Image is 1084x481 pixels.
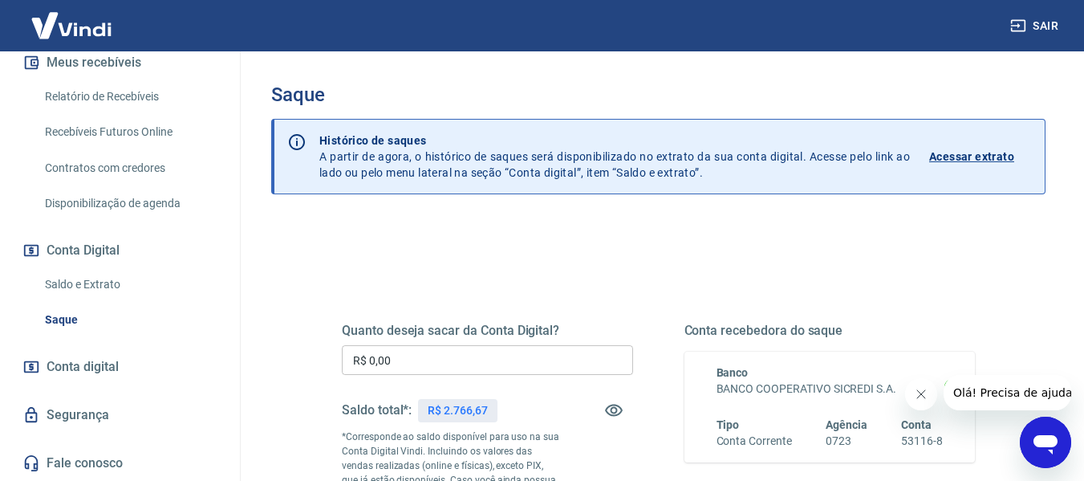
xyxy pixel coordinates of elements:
[319,132,910,149] p: Histórico de saques
[905,378,937,410] iframe: Fechar mensagem
[717,366,749,379] span: Banco
[342,323,633,339] h5: Quanto deseja sacar da Conta Digital?
[39,187,221,220] a: Disponibilização de agenda
[826,418,867,431] span: Agência
[428,402,487,419] p: R$ 2.766,67
[342,402,412,418] h5: Saldo total*:
[19,45,221,80] button: Meus recebíveis
[684,323,976,339] h5: Conta recebedora do saque
[319,132,910,181] p: A partir de agora, o histórico de saques será disponibilizado no extrato da sua conta digital. Ac...
[19,397,221,433] a: Segurança
[39,116,221,149] a: Recebíveis Futuros Online
[39,80,221,113] a: Relatório de Recebíveis
[19,1,124,50] img: Vindi
[717,418,740,431] span: Tipo
[19,233,221,268] button: Conta Digital
[1007,11,1065,41] button: Sair
[929,149,1014,165] p: Acessar extrato
[901,433,943,450] h6: 53116-8
[39,152,221,185] a: Contratos com credores
[271,84,1045,106] h3: Saque
[10,11,135,24] span: Olá! Precisa de ajuda?
[929,132,1032,181] a: Acessar extrato
[47,356,119,378] span: Conta digital
[717,381,944,397] h6: BANCO COOPERATIVO SICREDI S.A.
[39,304,221,336] a: Saque
[826,433,867,450] h6: 0723
[39,268,221,301] a: Saldo e Extrato
[901,418,932,431] span: Conta
[19,446,221,481] a: Fale conosco
[1020,417,1071,468] iframe: Botão para abrir a janela de mensagens
[717,433,792,450] h6: Conta Corrente
[19,349,221,385] a: Conta digital
[944,375,1071,410] iframe: Mensagem da empresa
